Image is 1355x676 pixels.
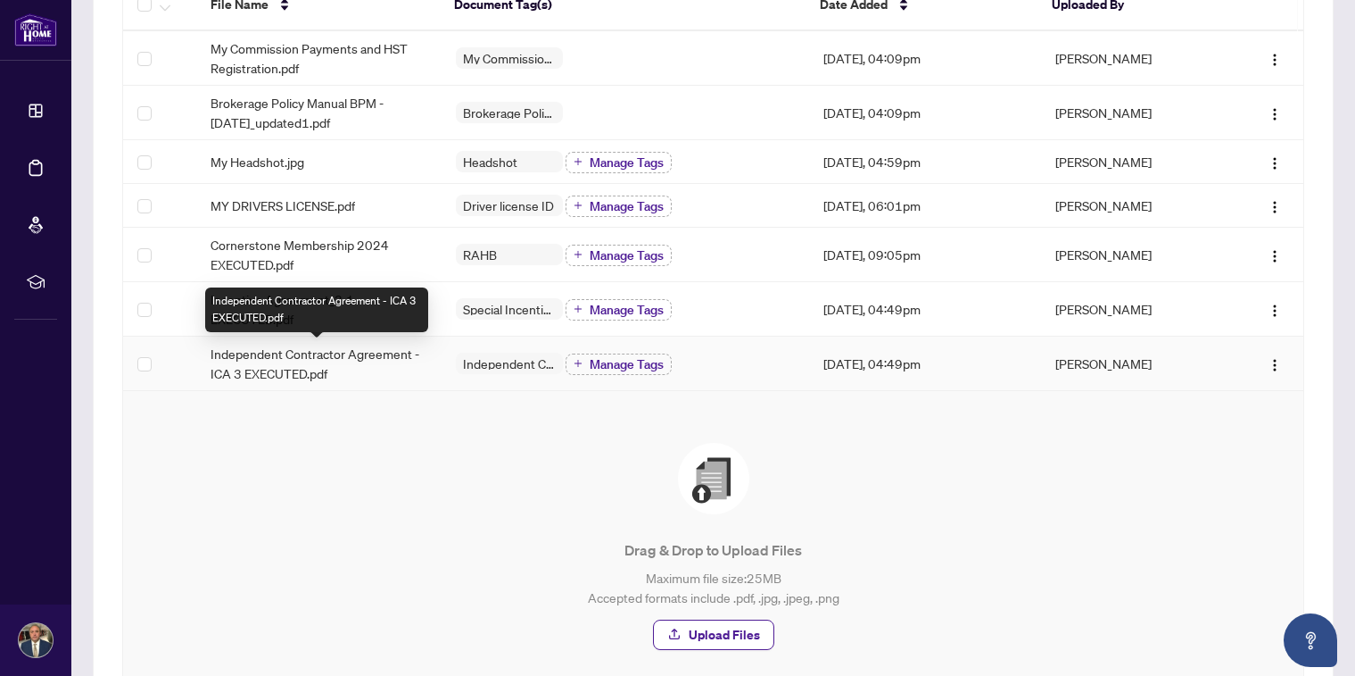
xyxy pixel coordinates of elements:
[809,31,1042,86] td: [DATE], 04:09pm
[1268,53,1282,67] img: Logo
[574,201,582,210] span: plus
[1041,282,1225,337] td: [PERSON_NAME]
[566,299,672,321] button: Manage Tags
[653,620,774,650] button: Upload Files
[809,228,1042,282] td: [DATE], 09:05pm
[211,93,426,132] span: Brokerage Policy Manual BPM - [DATE]_updated1.pdf
[1268,358,1282,372] img: Logo
[1260,240,1289,269] button: Logo
[574,359,582,368] span: plus
[809,184,1042,228] td: [DATE], 06:01pm
[1041,184,1225,228] td: [PERSON_NAME]
[809,140,1042,184] td: [DATE], 04:59pm
[590,200,664,213] span: Manage Tags
[590,358,664,371] span: Manage Tags
[566,354,672,375] button: Manage Tags
[809,282,1042,337] td: [DATE], 04:49pm
[1041,86,1225,140] td: [PERSON_NAME]
[159,568,1268,607] p: Maximum file size: 25 MB Accepted formats include .pdf, .jpg, .jpeg, .png
[1260,349,1289,378] button: Logo
[211,235,426,274] span: Cornerstone Membership 2024 EXECUTED.pdf
[1260,44,1289,72] button: Logo
[1260,147,1289,176] button: Logo
[1268,249,1282,263] img: Logo
[456,106,563,119] span: Brokerage Policy Manual
[1268,200,1282,214] img: Logo
[456,303,563,315] span: Special Incentive Agreement
[566,152,672,173] button: Manage Tags
[159,539,1268,561] p: Drag & Drop to Upload Files
[211,344,426,383] span: Independent Contractor Agreement - ICA 3 EXECUTED.pdf
[1041,228,1225,282] td: [PERSON_NAME]
[689,621,760,649] span: Upload Files
[211,152,304,171] span: My Headshot.jpg
[211,38,426,78] span: My Commission Payments and HST Registration.pdf
[205,288,428,332] div: Independent Contractor Agreement - ICA 3 EXECUTED.pdf
[19,623,53,657] img: Profile Icon
[1260,98,1289,127] button: Logo
[1268,107,1282,121] img: Logo
[456,357,563,370] span: Independent Contractor Agreement
[809,337,1042,391] td: [DATE], 04:49pm
[1041,140,1225,184] td: [PERSON_NAME]
[678,443,749,514] img: File Upload
[1260,295,1289,323] button: Logo
[14,13,57,46] img: logo
[1284,613,1337,667] button: Open asap
[590,249,664,262] span: Manage Tags
[590,304,664,316] span: Manage Tags
[574,157,582,166] span: plus
[211,196,355,215] span: MY DRIVERS LICENSE.pdf
[574,305,582,313] span: plus
[566,196,672,217] button: Manage Tags
[809,86,1042,140] td: [DATE], 04:09pm
[574,250,582,259] span: plus
[1260,191,1289,220] button: Logo
[1041,337,1225,391] td: [PERSON_NAME]
[456,52,563,64] span: My Commission Payments and HST Registration
[456,155,525,168] span: Headshot
[456,248,504,261] span: RAHB
[590,156,664,169] span: Manage Tags
[1268,304,1282,318] img: Logo
[456,199,561,212] span: Driver license ID
[1268,156,1282,171] img: Logo
[566,245,672,266] button: Manage Tags
[1041,31,1225,86] td: [PERSON_NAME]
